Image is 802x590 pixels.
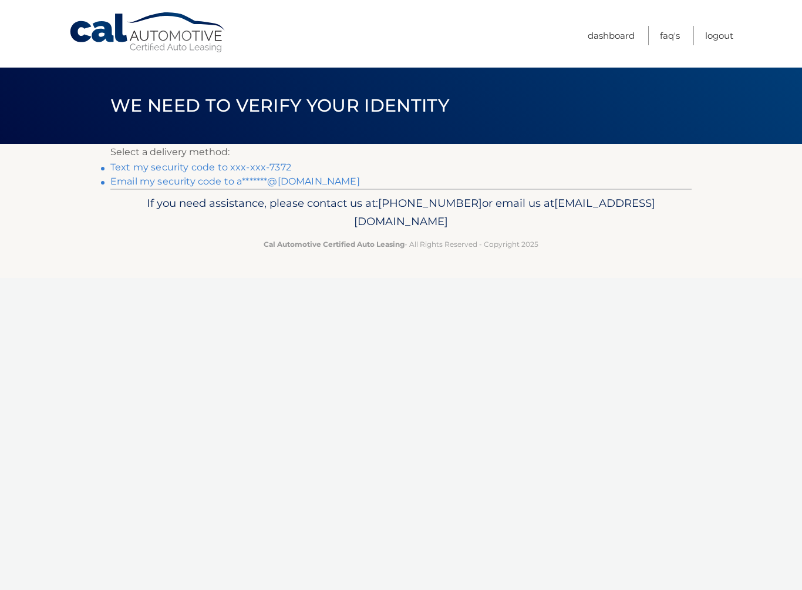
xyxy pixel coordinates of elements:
[110,162,291,173] a: Text my security code to xxx-xxx-7372
[69,12,227,53] a: Cal Automotive
[264,240,405,249] strong: Cal Automotive Certified Auto Leasing
[705,26,733,45] a: Logout
[118,194,684,232] p: If you need assistance, please contact us at: or email us at
[110,95,449,116] span: We need to verify your identity
[378,196,482,210] span: [PHONE_NUMBER]
[588,26,635,45] a: Dashboard
[110,144,692,160] p: Select a delivery method:
[660,26,680,45] a: FAQ's
[118,238,684,250] p: - All Rights Reserved - Copyright 2025
[110,176,360,187] a: Email my security code to a*******@[DOMAIN_NAME]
